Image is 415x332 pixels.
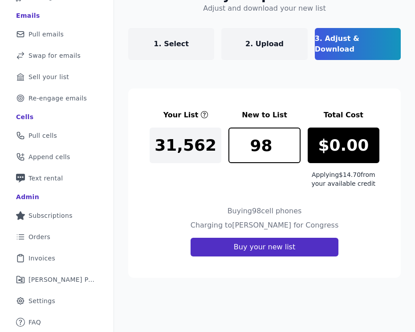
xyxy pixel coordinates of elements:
[308,170,379,188] div: Applying $14.70 from your available credit
[308,110,379,120] h3: Total Cost
[228,110,300,120] h3: New to List
[7,168,106,188] a: Text rental
[221,28,307,60] a: 2. Upload
[28,51,81,60] span: Swap for emails
[7,46,106,65] a: Swap for emails
[7,312,106,332] a: FAQ
[315,28,401,60] a: 3. Adjust & Download
[163,110,199,120] h3: Your List
[28,254,55,263] span: Invoices
[318,136,369,154] p: $0.00
[7,291,106,311] a: Settings
[155,136,216,154] p: 31,562
[7,227,106,247] a: Orders
[154,39,189,49] p: 1. Select
[7,147,106,167] a: Append cells
[28,296,55,305] span: Settings
[28,152,70,161] span: Append cells
[28,174,63,183] span: Text rental
[245,39,284,49] p: 2. Upload
[191,220,339,231] h4: Charging to [PERSON_NAME] for Congress
[7,270,106,289] a: [PERSON_NAME] Performance
[315,33,401,55] p: 3. Adjust & Download
[228,206,302,216] h4: Buying 98 cell phones
[7,88,106,108] a: Re-engage emails
[7,24,106,44] a: Pull emails
[28,30,64,39] span: Pull emails
[28,94,87,103] span: Re-engage emails
[203,3,325,14] h4: Adjust and download your new list
[28,72,69,81] span: Sell your list
[28,211,73,220] span: Subscriptions
[191,238,338,256] button: Buy your new list
[16,192,39,201] div: Admin
[28,275,96,284] span: [PERSON_NAME] Performance
[28,318,41,327] span: FAQ
[28,131,57,140] span: Pull cells
[7,248,106,268] a: Invoices
[7,126,106,145] a: Pull cells
[16,112,33,121] div: Cells
[128,28,214,60] a: 1. Select
[7,206,106,225] a: Subscriptions
[7,67,106,87] a: Sell your list
[16,11,40,20] div: Emails
[28,232,50,241] span: Orders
